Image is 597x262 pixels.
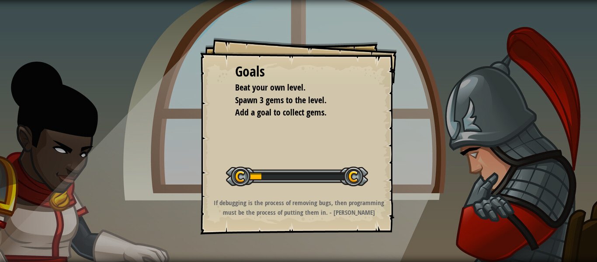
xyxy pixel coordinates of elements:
li: Spawn 3 gems to the level. [224,94,360,107]
strong: If debugging is the process of removing bugs, then programming must be the process of putting the... [214,198,384,217]
span: Spawn 3 gems to the level. [235,94,326,106]
li: Beat your own level. [224,81,360,94]
li: Add a goal to collect gems. [224,106,360,119]
div: Goals [235,62,362,82]
span: Beat your own level. [235,81,305,93]
span: Add a goal to collect gems. [235,106,326,118]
